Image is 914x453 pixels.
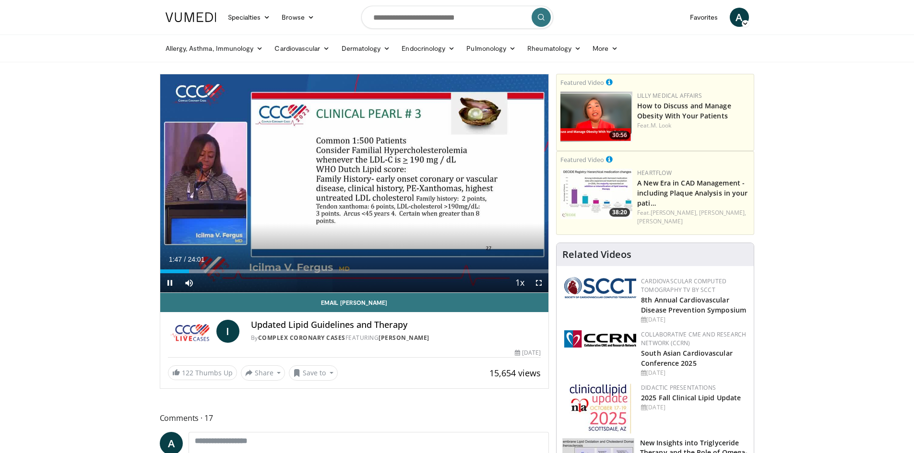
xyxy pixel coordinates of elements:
a: Dermatology [336,39,396,58]
button: Pause [160,273,179,292]
div: [DATE] [641,369,746,377]
a: Browse [276,8,320,27]
a: How to Discuss and Manage Obesity With Your Patients [637,101,731,120]
span: 30:56 [609,131,630,139]
span: 122 [182,368,193,377]
img: d65bce67-f81a-47c5-b47d-7b8806b59ca8.jpg.150x105_q85_autocrop_double_scale_upscale_version-0.2.jpg [570,383,631,434]
div: Feat. [637,121,750,130]
span: 24:01 [188,256,204,263]
a: I [216,320,239,343]
small: Featured Video [560,78,604,87]
a: Rheumatology [522,39,587,58]
button: Save to [289,365,338,381]
img: c98a6a29-1ea0-4bd5-8cf5-4d1e188984a7.png.150x105_q85_crop-smart_upscale.png [560,92,632,142]
a: 38:20 [560,169,632,219]
a: A [730,8,749,27]
a: A New Era in CAD Management - including Plaque Analysis in your pati… [637,178,748,208]
a: More [587,39,624,58]
a: Lilly Medical Affairs [637,92,702,100]
a: 2025 Fall Clinical Lipid Update [641,393,741,402]
a: [PERSON_NAME], [699,209,746,217]
div: [DATE] [641,403,746,412]
img: Complex Coronary Cases [168,320,213,343]
a: South Asian Cardiovascular Conference 2025 [641,348,733,368]
a: Specialties [222,8,276,27]
div: Feat. [637,209,750,226]
a: Pulmonology [461,39,522,58]
a: [PERSON_NAME] [637,217,683,225]
button: Playback Rate [510,273,529,292]
a: Complex Coronary Cases [258,334,345,342]
a: Collaborative CME and Research Network (CCRN) [641,330,746,347]
a: 122 Thumbs Up [168,365,237,380]
a: Favorites [684,8,724,27]
img: VuMedi Logo [166,12,216,22]
a: Allergy, Asthma, Immunology [160,39,269,58]
a: Cardiovascular [269,39,335,58]
span: 1:47 [169,256,182,263]
a: M. Look [651,121,672,129]
video-js: Video Player [160,74,549,293]
span: 15,654 views [489,367,541,379]
a: Endocrinology [396,39,461,58]
div: [DATE] [641,315,746,324]
h4: Related Videos [562,249,631,260]
button: Mute [179,273,199,292]
a: Heartflow [637,169,672,177]
div: Didactic Presentations [641,383,746,392]
small: Featured Video [560,155,604,164]
img: a04ee3ba-8487-4636-b0fb-5e8d268f3737.png.150x105_q85_autocrop_double_scale_upscale_version-0.2.png [564,330,636,348]
img: 738d0e2d-290f-4d89-8861-908fb8b721dc.150x105_q85_crop-smart_upscale.jpg [560,169,632,219]
div: By FEATURING [251,334,541,342]
img: 51a70120-4f25-49cc-93a4-67582377e75f.png.150x105_q85_autocrop_double_scale_upscale_version-0.2.png [564,277,636,298]
span: Comments 17 [160,412,549,424]
a: 8th Annual Cardiovascular Disease Prevention Symposium [641,295,746,314]
a: Cardiovascular Computed Tomography TV by SCCT [641,277,726,294]
a: 30:56 [560,92,632,142]
div: Progress Bar [160,269,549,273]
a: [PERSON_NAME], [651,209,698,217]
button: Share [241,365,285,381]
button: Fullscreen [529,273,548,292]
span: 38:20 [609,208,630,217]
div: [DATE] [515,348,541,357]
a: [PERSON_NAME] [379,334,429,342]
a: Email [PERSON_NAME] [160,293,549,312]
span: / [184,256,186,263]
input: Search topics, interventions [361,6,553,29]
h4: Updated Lipid Guidelines and Therapy [251,320,541,330]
